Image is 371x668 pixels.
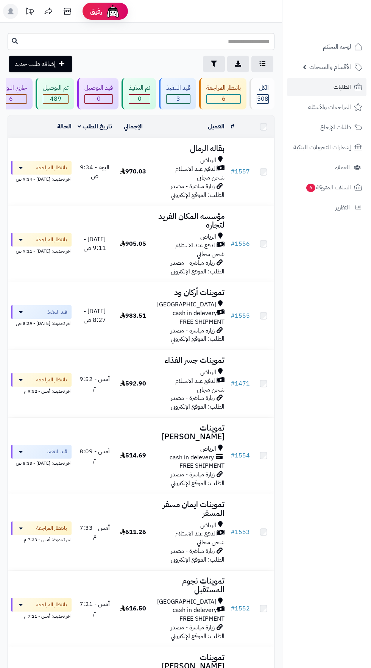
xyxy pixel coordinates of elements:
[36,164,67,172] span: بانتظار المراجعة
[11,175,72,183] div: اخر تحديث: [DATE] - 9:34 ص
[11,387,72,395] div: اخر تحديث: أمس - 9:52 م
[334,82,351,92] span: الطلبات
[47,448,67,456] span: قيد التنفيذ
[79,523,110,541] span: أمس - 7:33 م
[167,95,190,103] div: 3
[173,309,217,318] span: cash in delevery
[90,7,102,16] span: رفيق
[197,385,224,394] span: شحن مجاني
[154,212,225,229] h3: مؤسسه المكان الفريد لتجاره
[231,451,235,460] span: #
[171,258,224,276] span: زيارة مباشرة - مصدر الطلب: الموقع الإلكتروني
[231,122,234,131] a: #
[200,233,216,241] span: الرياض
[287,158,366,176] a: العملاء
[15,59,56,69] span: إضافة طلب جديد
[170,453,214,462] span: cash in delevery
[323,42,351,52] span: لوحة التحكم
[171,326,224,344] span: زيارة مباشرة - مصدر الطلب: الموقع الإلكتروني
[197,250,224,259] span: شحن مجاني
[79,599,110,617] span: أمس - 7:21 م
[207,95,240,103] span: 6
[11,319,72,327] div: اخر تحديث: [DATE] - 8:29 ص
[320,18,364,34] img: logo-2.png
[335,162,350,173] span: العملاء
[293,142,351,153] span: إشعارات التحويلات البنكية
[84,235,106,253] span: [DATE] - 9:11 ص
[257,84,269,92] div: الكل
[78,122,112,131] a: تاريخ الطلب
[120,239,146,248] span: 905.05
[200,156,216,165] span: الرياض
[43,84,69,92] div: تم التوصيل
[120,311,146,320] span: 983.51
[79,447,110,465] span: أمس - 8:09 م
[306,182,351,193] span: السلات المتروكة
[200,445,216,453] span: الرياض
[231,451,250,460] a: #1554
[124,122,143,131] a: الإجمالي
[157,78,198,109] a: قيد التنفيذ 3
[157,300,216,309] span: [GEOGRAPHIC_DATA]
[309,62,351,72] span: الأقسام والمنتجات
[197,538,224,547] span: شحن مجاني
[179,317,224,326] span: FREE SHIPMENT
[257,95,268,103] span: 508
[11,612,72,620] div: اخر تحديث: أمس - 7:21 م
[335,202,350,213] span: التقارير
[120,528,146,537] span: 611.26
[287,198,366,217] a: التقارير
[208,122,224,131] a: العميل
[36,524,67,532] span: بانتظار المراجعة
[231,379,235,388] span: #
[175,377,217,386] span: الدفع عند الاستلام
[175,241,217,250] span: الدفع عند الاستلام
[79,375,110,392] span: أمس - 9:52 م
[43,95,68,103] span: 489
[154,500,225,518] h3: تموينات ايمان مسفر المسفر
[231,311,235,320] span: #
[171,623,224,641] span: زيارة مباشرة - مصدر الطلب: الموقع الإلكتروني
[171,182,224,200] span: زيارة مباشرة - مصدر الطلب: الموقع الإلكتروني
[287,178,366,197] a: السلات المتروكة6
[120,78,157,109] a: تم التنفيذ 0
[34,78,76,109] a: تم التوصيل 489
[287,38,366,56] a: لوحة التحكم
[200,521,216,530] span: الرياض
[11,535,72,543] div: اخر تحديث: أمس - 7:33 م
[287,98,366,116] a: المراجعات والأسئلة
[231,604,235,613] span: #
[231,528,235,537] span: #
[320,122,351,133] span: طلبات الإرجاع
[154,356,225,365] h3: تموينات جسر الغذاء
[231,604,250,613] a: #1552
[231,239,250,248] a: #1556
[85,95,112,103] span: 0
[36,376,67,384] span: بانتظار المراجعة
[47,308,67,316] span: قيد التنفيذ
[129,95,150,103] span: 0
[36,601,67,609] span: بانتظار المراجعة
[129,84,150,92] div: تم التنفيذ
[231,528,250,537] a: #1553
[154,577,225,594] h3: تموينات نجوم المستقبل
[231,239,235,248] span: #
[198,78,248,109] a: بانتظار المراجعة 6
[287,78,366,96] a: الطلبات
[57,122,72,131] a: الحالة
[84,84,113,92] div: قيد التوصيل
[175,165,217,173] span: الدفع عند الاستلام
[76,78,120,109] a: قيد التوصيل 0
[84,307,106,325] span: [DATE] - 8:27 ص
[11,459,72,467] div: اخر تحديث: [DATE] - 8:33 ص
[171,546,224,564] span: زيارة مباشرة - مصدر الطلب: الموقع الإلكتروني
[166,84,190,92] div: قيد التنفيذ
[231,167,235,176] span: #
[105,4,120,19] img: ai-face.png
[154,288,225,297] h3: تموينات أركان ود
[11,247,72,254] div: اخر تحديث: [DATE] - 9:11 ص
[171,393,224,411] span: زيارة مباشرة - مصدر الطلب: الموقع الإلكتروني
